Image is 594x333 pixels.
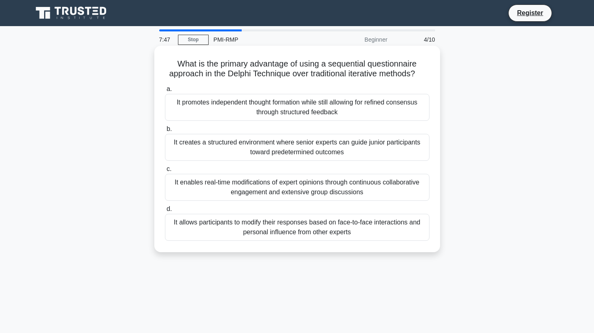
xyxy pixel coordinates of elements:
h5: What is the primary advantage of using a sequential questionnaire approach in the Delphi Techniqu... [164,59,430,79]
a: Register [512,8,548,18]
a: Stop [178,35,209,45]
div: It creates a structured environment where senior experts can guide junior participants toward pre... [165,134,429,161]
div: It promotes independent thought formation while still allowing for refined consensus through stru... [165,94,429,121]
div: PMI-RMP [209,31,321,48]
div: It enables real-time modifications of expert opinions through continuous collaborative engagement... [165,174,429,201]
span: a. [167,85,172,92]
div: 4/10 [392,31,440,48]
span: c. [167,165,171,172]
span: d. [167,205,172,212]
div: Beginner [321,31,392,48]
div: 7:47 [154,31,178,48]
div: It allows participants to modify their responses based on face-to-face interactions and personal ... [165,214,429,241]
span: b. [167,125,172,132]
